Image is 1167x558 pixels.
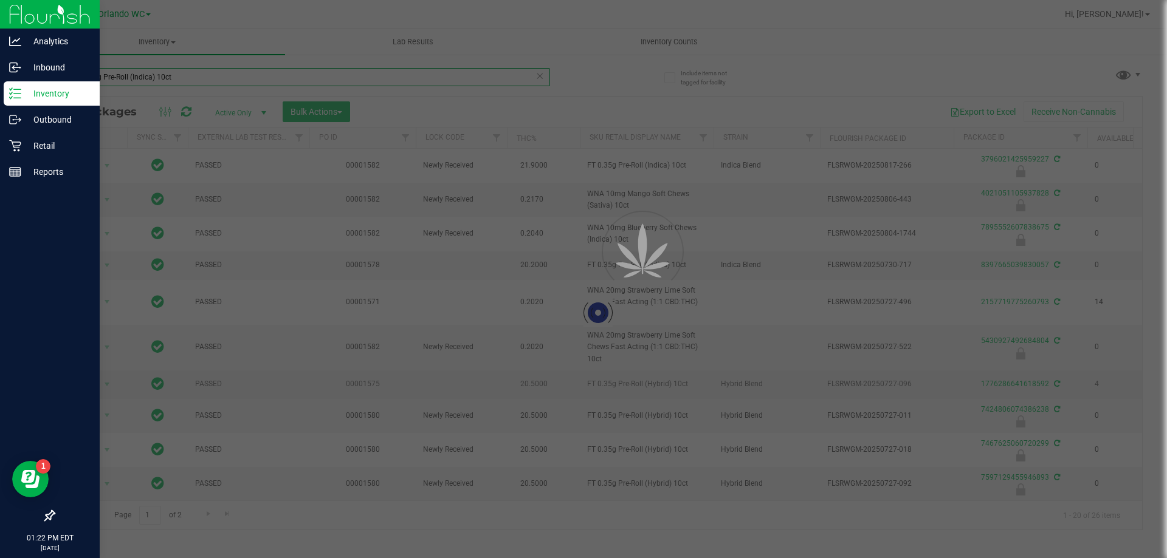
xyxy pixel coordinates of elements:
p: Reports [21,165,94,179]
p: Retail [21,138,94,153]
inline-svg: Outbound [9,114,21,126]
p: Outbound [21,112,94,127]
inline-svg: Reports [9,166,21,178]
iframe: Resource center unread badge [36,459,50,474]
inline-svg: Analytics [9,35,21,47]
inline-svg: Inventory [9,87,21,100]
iframe: Resource center [12,461,49,497]
p: Inbound [21,60,94,75]
p: Inventory [21,86,94,101]
p: [DATE] [5,543,94,553]
p: Analytics [21,34,94,49]
inline-svg: Inbound [9,61,21,73]
inline-svg: Retail [9,140,21,152]
p: 01:22 PM EDT [5,532,94,543]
